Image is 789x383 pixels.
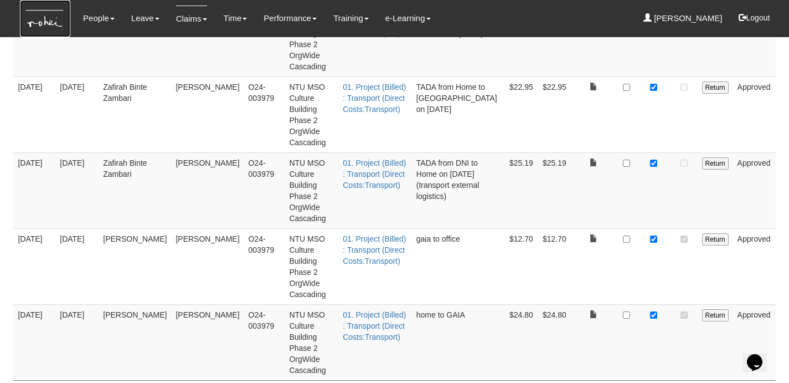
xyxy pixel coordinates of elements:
[412,152,502,228] td: TADA from DNI to Home on [DATE] (transport external logistics)
[224,6,247,31] a: Time
[264,6,317,31] a: Performance
[412,304,502,380] td: home to GAIA
[171,76,244,152] td: [PERSON_NAME]
[385,6,431,31] a: e-Learning
[733,152,776,228] td: Approved
[333,6,369,31] a: Training
[343,159,406,190] a: 01. Project (Billed) : Transport (Direct Costs:Transport)
[13,152,55,228] td: [DATE]
[285,152,338,228] td: NTU MSO Culture Building Phase 2 OrgWide Cascading
[733,304,776,380] td: Approved
[55,304,99,380] td: [DATE]
[244,228,285,304] td: O24-003979
[643,6,723,31] a: [PERSON_NAME]
[702,81,729,94] input: Return
[502,228,538,304] td: $12.70
[702,233,729,246] input: Return
[55,1,99,76] td: [DATE]
[244,152,285,228] td: O24-003979
[412,228,502,304] td: gaia to office
[538,304,571,380] td: $24.80
[502,304,538,380] td: $24.80
[731,4,778,31] button: Logout
[55,76,99,152] td: [DATE]
[171,152,244,228] td: [PERSON_NAME]
[13,304,55,380] td: [DATE]
[171,1,244,76] td: [PERSON_NAME]
[343,310,406,341] a: 01. Project (Billed) : Transport (Direct Costs:Transport)
[285,76,338,152] td: NTU MSO Culture Building Phase 2 OrgWide Cascading
[502,76,538,152] td: $22.95
[702,309,729,321] input: Return
[285,304,338,380] td: NTU MSO Culture Building Phase 2 OrgWide Cascading
[13,76,55,152] td: [DATE]
[99,152,171,228] td: Zafirah Binte Zambari
[99,1,171,76] td: Zafirah Binte Zambari
[343,83,406,114] a: 01. Project (Billed) : Transport (Direct Costs:Transport)
[285,1,338,76] td: NTU MSO Culture Building Phase 2 OrgWide Cascading
[55,152,99,228] td: [DATE]
[538,1,571,76] td: $20.18
[99,228,171,304] td: [PERSON_NAME]
[244,76,285,152] td: O24-003979
[742,339,778,372] iframe: chat widget
[733,228,776,304] td: Approved
[13,228,55,304] td: [DATE]
[83,6,115,31] a: People
[502,1,538,76] td: $20.18
[99,76,171,152] td: Zafirah Binte Zambari
[733,76,776,152] td: Approved
[176,6,207,32] a: Claims
[171,228,244,304] td: [PERSON_NAME]
[412,1,502,76] td: TADA from [GEOGRAPHIC_DATA] to Home on [DATE]
[99,304,171,380] td: [PERSON_NAME]
[502,152,538,228] td: $25.19
[244,1,285,76] td: O24-003979
[55,228,99,304] td: [DATE]
[343,234,406,265] a: 01. Project (Billed) : Transport (Direct Costs:Transport)
[702,157,729,170] input: Return
[13,1,55,76] td: [DATE]
[412,76,502,152] td: TADA from Home to [GEOGRAPHIC_DATA] on [DATE]
[285,228,338,304] td: NTU MSO Culture Building Phase 2 OrgWide Cascading
[538,228,571,304] td: $12.70
[538,76,571,152] td: $22.95
[244,304,285,380] td: O24-003979
[343,7,406,38] a: 01. Project (Billed) : Transport (Direct Costs:Transport)
[171,304,244,380] td: [PERSON_NAME]
[733,1,776,76] td: Approved
[538,152,571,228] td: $25.19
[131,6,159,31] a: Leave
